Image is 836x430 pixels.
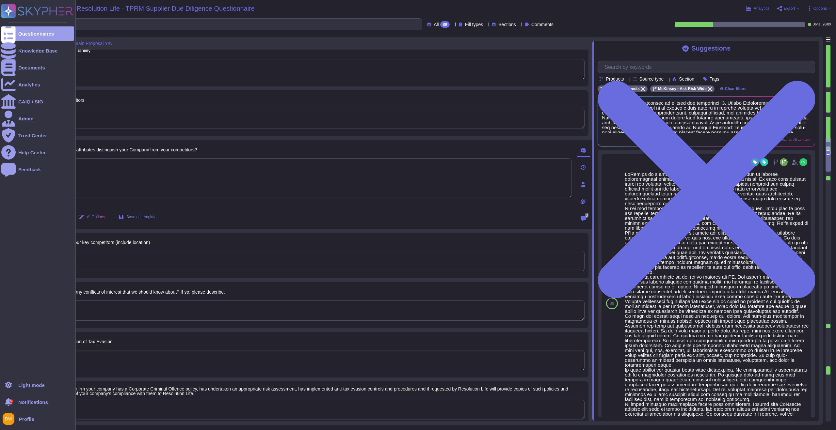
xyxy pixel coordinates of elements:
[18,99,43,104] div: CAIQ / SIG
[55,240,150,245] span: List 5 of your key competitors (include location)
[531,22,554,27] span: Comments
[440,21,450,28] div: 89
[823,23,831,26] span: 26 / 89
[1,77,74,92] a: Analytics
[26,19,422,30] input: Search by keywords
[18,383,45,388] div: Light mode
[498,22,516,27] span: Sections
[465,22,483,27] span: Fill types
[55,339,113,344] span: 5. Facilitation of Tax Evasion
[18,31,54,36] div: Questionnaires
[784,7,795,10] span: Export
[812,23,821,26] span: Done:
[1,128,74,143] a: Trust Center
[18,400,48,405] span: Notifications
[51,41,112,46] span: Included in main Proposal Y/N
[610,301,614,305] span: 88
[56,147,197,152] span: What key attributes distinguish your Company from your competitors?
[18,116,34,121] div: Admin
[18,133,47,138] div: Trust Center
[55,386,568,396] span: Please confirm your company has a Corporate Criminal Offence policy, has undertaken an appropriat...
[18,65,45,70] div: Documents
[87,215,105,219] span: AI Options
[19,417,34,422] span: Profile
[113,210,162,223] button: Save as template
[1,412,19,426] button: user
[3,413,14,425] img: user
[126,215,157,219] span: Save as template
[18,150,46,155] div: Help Center
[585,213,589,218] span: 0
[9,399,13,403] div: 9+
[799,158,807,166] img: user
[1,26,74,41] a: Questionnaires
[601,61,815,73] input: Search by keywords
[1,94,74,109] a: CAIQ / SIG
[18,167,41,172] div: Feedback
[434,22,439,27] span: All
[18,82,40,87] div: Analytics
[1,145,74,160] a: Help Center
[1,43,74,58] a: Knowledge Base
[18,48,57,53] div: Knowledge Base
[1,162,74,177] a: Feedback
[1,60,74,75] a: Documents
[813,7,827,10] span: Options
[77,5,255,12] span: Resolution Life - TPRM Supplier Due Diligence Questionnaire
[1,111,74,126] a: Admin
[746,6,769,11] button: Analytics
[55,289,225,295] span: Are there any conflicts of interest that we should know about? If so, please describe.
[754,7,769,10] span: Analytics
